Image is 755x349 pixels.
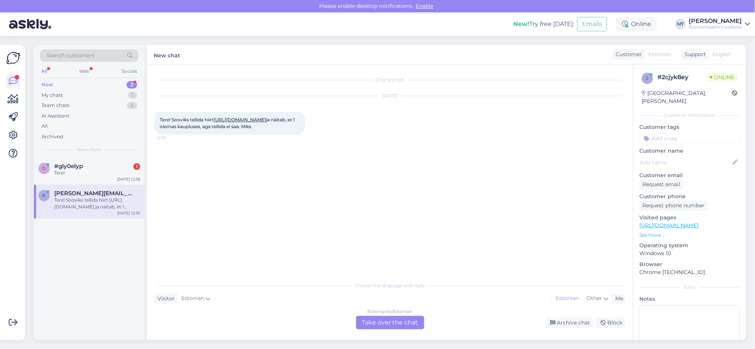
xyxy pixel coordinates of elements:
[707,73,738,81] span: Online
[613,51,642,58] div: Customer
[616,17,657,31] div: Online
[41,102,69,109] div: Team chats
[41,122,48,130] div: All
[154,282,625,289] div: Choose the language and reply
[639,242,740,250] p: Operating system
[689,24,742,30] div: Büroomaailm's website
[639,268,740,276] p: Chrome [TECHNICAL_ID]
[639,179,683,190] div: Request email
[6,51,20,65] img: Askly Logo
[675,19,686,29] div: MT
[682,51,706,58] div: Support
[133,163,140,170] div: 1
[356,316,424,329] div: Take over the chat
[154,295,175,303] div: Visitor
[54,197,140,210] div: Tere! Sooviks tellida hiirt [URL][DOMAIN_NAME] ja näitab, et 1 olemas kaupluses, aga tellida ei s...
[40,66,49,76] div: All
[127,81,137,89] div: 2
[513,20,574,29] div: Try free [DATE]:
[78,66,91,76] div: Web
[577,17,607,31] button: Emails
[657,73,707,82] div: # 2cjyk8ey
[639,284,740,291] div: Extra
[689,18,750,30] a: [PERSON_NAME]Büroomaailm's website
[41,81,53,89] div: New
[639,295,740,303] p: Notes
[157,135,185,141] span: 12:35
[41,112,69,120] div: AI Assistant
[587,295,602,302] span: Other
[639,133,740,144] input: Add a tag
[596,318,625,328] div: Block
[181,294,204,303] span: Estonian
[689,18,742,24] div: [PERSON_NAME]
[414,3,436,9] span: Enable
[117,210,140,216] div: [DATE] 12:35
[646,75,649,81] span: 2
[612,295,623,303] div: Me
[642,89,732,105] div: [GEOGRAPHIC_DATA], [PERSON_NAME]
[47,52,95,60] span: Search customers
[640,158,731,167] input: Add name
[639,260,740,268] p: Browser
[43,165,46,171] span: g
[639,147,740,155] p: Customer name
[552,293,582,304] div: Estonian
[639,250,740,257] p: Windows 10
[127,102,137,109] div: 5
[639,232,740,239] p: See more ...
[639,193,740,201] p: Customer phone
[77,146,101,153] span: New chats
[54,163,83,170] span: #gly0elyp
[54,170,140,176] div: Tere!
[639,214,740,222] p: Visited pages
[639,222,698,229] a: [URL][DOMAIN_NAME]
[128,92,137,99] div: 1
[712,51,732,58] span: English
[639,112,740,119] div: Customer information
[154,49,180,60] label: New chat
[154,77,625,83] div: Chat started
[368,308,413,315] div: Estonian to Estonian
[154,92,625,99] div: [DATE]
[214,117,266,122] a: [URL][DOMAIN_NAME]
[117,176,140,182] div: [DATE] 12:38
[41,92,63,99] div: My chats
[639,201,708,211] div: Request phone number
[160,117,296,129] span: Tere! Sooviks tellida hiirt ja näitab, et 1 olemas kaupluses, aga tellida ei saa. Miks
[120,66,139,76] div: Socials
[639,123,740,131] p: Customer tags
[513,20,529,28] b: New!
[54,190,133,197] span: kristi.raime@mittperlebach.ee
[43,193,46,198] span: k
[41,133,63,141] div: Archived
[648,51,671,58] span: Estonian
[639,171,740,179] p: Customer email
[546,318,593,328] div: Archive chat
